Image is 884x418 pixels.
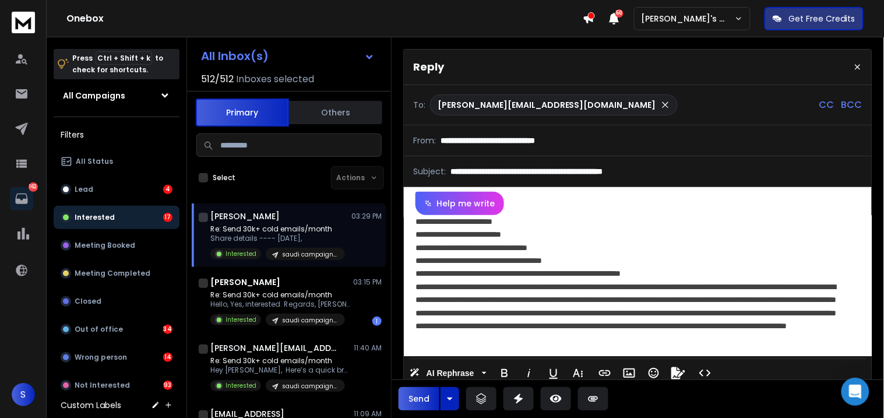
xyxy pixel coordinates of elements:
[841,98,862,112] p: BCC
[399,387,439,410] button: Send
[75,269,150,278] p: Meeting Completed
[63,90,125,101] h1: All Campaigns
[413,99,425,111] p: To:
[210,224,345,234] p: Re: Send 30k+ cold emails/month
[210,356,350,366] p: Re: Send 30k+ cold emails/month
[618,361,640,385] button: Insert Image (Ctrl+P)
[841,378,869,406] div: Open Intercom Messenger
[407,361,489,385] button: AI Rephrase
[765,7,864,30] button: Get Free Credits
[12,383,35,406] button: S
[413,59,444,75] p: Reply
[75,381,130,390] p: Not Interested
[667,361,689,385] button: Signature
[210,290,350,300] p: Re: Send 30k+ cold emails/month
[54,178,179,201] button: Lead4
[210,210,280,222] h1: [PERSON_NAME]
[201,72,234,86] span: 512 / 512
[210,342,339,354] h1: [PERSON_NAME][EMAIL_ADDRESS][DOMAIN_NAME]
[163,325,172,334] div: 34
[282,382,338,391] p: saudi campaign HealDNS
[54,206,179,229] button: Interested17
[567,361,589,385] button: More Text
[54,84,179,107] button: All Campaigns
[518,361,540,385] button: Italic (Ctrl+I)
[66,12,583,26] h1: Onebox
[210,366,350,375] p: Hey [PERSON_NAME], Here’s a quick breakdown
[75,297,101,306] p: Closed
[351,212,382,221] p: 03:29 PM
[543,361,565,385] button: Underline (Ctrl+U)
[642,13,735,24] p: [PERSON_NAME]'s Workspace
[353,278,382,287] p: 03:15 PM
[54,127,179,143] h3: Filters
[201,50,269,62] h1: All Inbox(s)
[29,182,38,192] p: 162
[163,353,172,362] div: 14
[192,44,384,68] button: All Inbox(s)
[494,361,516,385] button: Bold (Ctrl+B)
[163,185,172,194] div: 4
[615,9,624,17] span: 50
[289,100,382,125] button: Others
[210,300,350,309] p: Hello, Yes, interested. Regards, [PERSON_NAME]
[819,98,834,112] p: CC
[594,361,616,385] button: Insert Link (Ctrl+K)
[196,99,289,127] button: Primary
[413,166,446,177] p: Subject:
[438,99,656,111] p: [PERSON_NAME][EMAIL_ADDRESS][DOMAIN_NAME]
[12,12,35,33] img: logo
[236,72,314,86] h3: Inboxes selected
[282,250,338,259] p: saudi campaign HealDNS
[415,192,504,215] button: Help me write
[163,381,172,390] div: 93
[61,399,121,411] h3: Custom Labels
[163,213,172,222] div: 17
[54,346,179,369] button: Wrong person14
[413,135,436,146] p: From:
[226,381,256,390] p: Interested
[75,325,123,334] p: Out of office
[75,353,127,362] p: Wrong person
[75,185,93,194] p: Lead
[54,290,179,313] button: Closed
[72,52,163,76] p: Press to check for shortcuts.
[54,262,179,285] button: Meeting Completed
[210,276,280,288] h1: [PERSON_NAME]
[54,234,179,257] button: Meeting Booked
[354,343,382,353] p: 11:40 AM
[226,250,256,258] p: Interested
[75,241,135,250] p: Meeting Booked
[54,318,179,341] button: Out of office34
[282,316,338,325] p: saudi campaign HealDNS
[424,368,477,378] span: AI Rephrase
[75,213,115,222] p: Interested
[213,173,235,182] label: Select
[226,315,256,324] p: Interested
[643,361,665,385] button: Emoticons
[76,157,113,166] p: All Status
[372,317,382,326] div: 1
[54,150,179,173] button: All Status
[694,361,716,385] button: Code View
[789,13,855,24] p: Get Free Credits
[210,234,345,243] p: Share details ---- [DATE],
[54,374,179,397] button: Not Interested93
[96,51,152,65] span: Ctrl + Shift + k
[10,187,33,210] a: 162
